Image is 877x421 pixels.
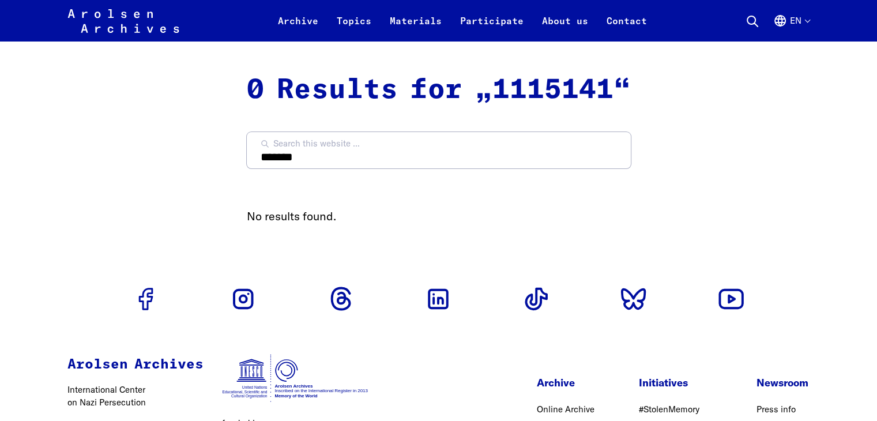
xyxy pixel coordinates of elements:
[127,280,164,317] a: Go to Facebook profile
[518,280,555,317] a: Go to Tiktok profile
[322,280,359,317] a: Go to Threads profile
[756,404,795,415] a: Press info
[451,14,533,42] a: Participate
[537,404,594,415] a: Online Archive
[67,358,204,371] strong: Arolsen Archives
[615,280,652,317] a: Go to Bluesky profile
[597,14,656,42] a: Contact
[537,375,594,390] p: Archive
[756,375,810,390] p: Newsroom
[420,280,457,317] a: Go to Linkedin profile
[67,384,204,409] p: International Center on Nazi Persecution
[247,74,631,107] h2: 0 Results for „1115141“
[533,14,597,42] a: About us
[381,14,451,42] a: Materials
[225,280,262,317] a: Go to Instagram profile
[247,208,631,225] p: No results found.
[638,375,712,390] p: Initiatives
[773,14,810,42] button: English, language selection
[328,14,381,42] a: Topics
[713,280,750,317] a: Go to Youtube profile
[269,7,656,35] nav: Primary
[638,404,699,415] a: #StolenMemory
[269,14,328,42] a: Archive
